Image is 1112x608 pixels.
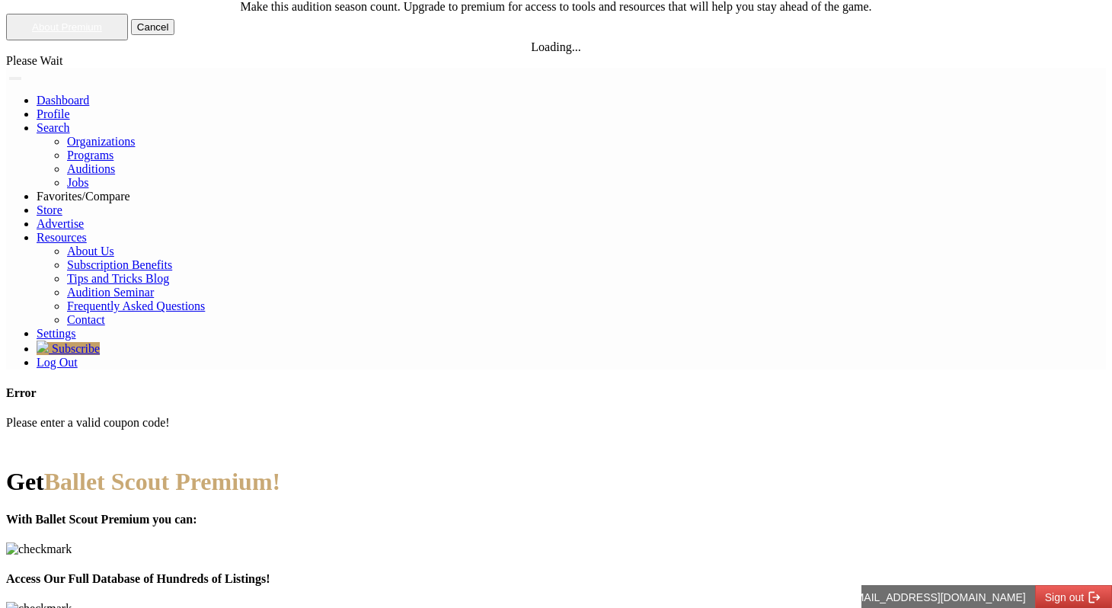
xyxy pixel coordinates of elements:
[37,203,62,216] a: Store
[37,327,76,340] a: Settings
[6,54,1106,68] div: Please Wait
[67,176,88,189] a: Jobs
[37,231,87,244] a: Resources
[131,19,175,35] button: Cancel
[67,272,169,285] a: Tips and Tricks Blog
[37,190,130,203] a: Favorites/Compare
[37,121,70,134] a: Search
[44,468,280,495] span: Ballet Scout Premium!
[37,107,70,120] a: Profile
[67,299,205,312] a: Frequently Asked Questions
[37,342,100,355] a: Subscribe
[531,40,580,53] span: Loading...
[67,162,115,175] a: Auditions
[32,21,102,33] a: About Premium
[37,94,89,107] a: Dashboard
[6,386,1106,400] h4: Error
[37,341,49,353] img: gem.svg
[6,416,1106,430] p: Please enter a valid coupon code!
[184,6,222,18] span: Sign out
[67,149,113,162] a: Programs
[9,77,21,80] button: Toggle navigation
[6,468,1106,496] h1: Get
[67,135,135,148] a: Organizations
[6,572,1106,586] h4: Access Our Full Database of Hundreds of Listings!
[6,513,1106,526] h4: With Ballet Scout Premium you can:
[52,342,100,355] span: Subscribe
[67,313,105,326] a: Contact
[67,245,114,258] a: About Us
[6,542,72,556] img: checkmark
[37,135,1106,190] ul: Resources
[37,245,1106,327] ul: Resources
[37,356,78,369] a: Log Out
[67,286,154,299] a: Audition Seminar
[37,217,84,230] a: Advertise
[67,258,172,271] a: Subscription Benefits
